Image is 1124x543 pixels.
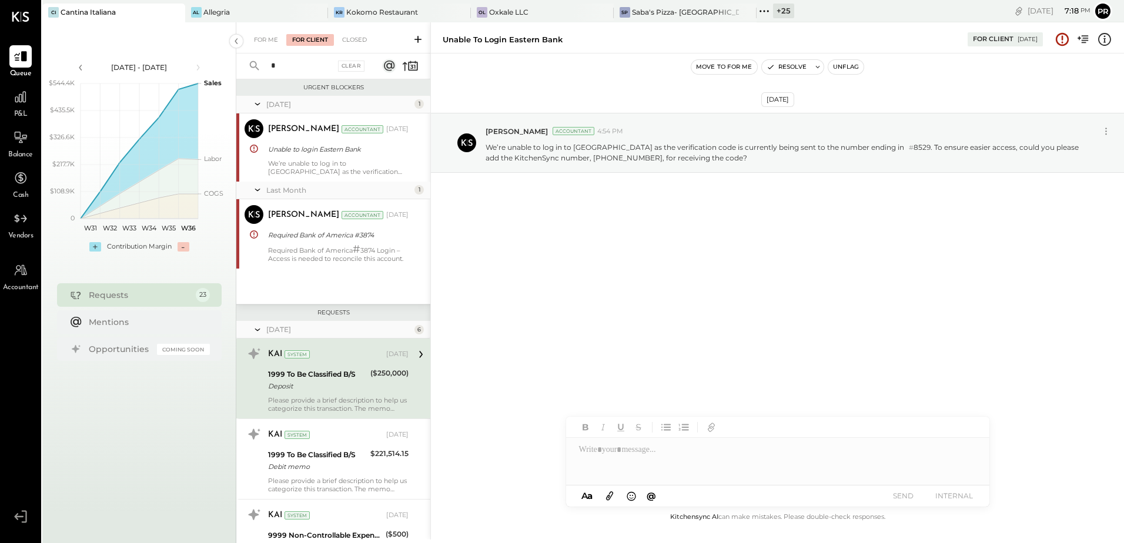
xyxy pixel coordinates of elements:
p: We’re unable to log in to [GEOGRAPHIC_DATA] as the verification code is currently being sent to t... [486,142,1083,163]
div: [DATE] [1028,5,1090,16]
div: KAI [268,348,282,360]
text: $435.5K [50,106,75,114]
span: [PERSON_NAME] [486,126,548,136]
div: [DATE] [386,511,409,520]
div: OL [477,7,487,18]
text: W31 [83,224,96,232]
div: [PERSON_NAME] [268,123,339,135]
button: Aa [578,490,597,502]
div: ($500) [386,528,409,540]
a: Queue [1,45,41,79]
div: [DATE] [266,99,412,109]
div: System [285,431,310,439]
text: $217.7K [52,160,75,168]
div: Al [191,7,202,18]
text: Labor [204,155,222,163]
button: Resolve [762,60,811,74]
text: W35 [162,224,176,232]
div: KAI [268,429,282,441]
div: For Client [286,34,334,46]
a: Vendors [1,207,41,242]
span: Vendors [8,231,34,242]
div: 1 [414,185,424,195]
a: Cash [1,167,41,201]
div: [PERSON_NAME] [268,209,339,221]
div: ($250,000) [370,367,409,379]
div: copy link [1013,5,1025,17]
button: Move to for me [691,60,757,74]
text: $326.6K [49,133,75,141]
span: a [587,490,593,501]
text: COGS [204,189,223,197]
text: W33 [122,224,136,232]
div: System [285,350,310,358]
span: Cash [13,190,28,201]
button: Italic [596,420,611,435]
span: Queue [10,69,32,79]
div: [DATE] [386,210,409,220]
text: W36 [180,224,195,232]
div: Saba's Pizza- [GEOGRAPHIC_DATA] [632,7,739,17]
button: Bold [578,420,593,435]
div: Contribution Margin [107,242,172,252]
div: [DATE] - [DATE] [89,62,189,72]
div: Accountant [553,127,594,135]
span: Accountant [3,283,39,293]
div: Unable to login Eastern Bank [443,34,563,45]
button: Strikethrough [631,420,646,435]
div: 23 [196,288,210,302]
div: System [285,511,310,519]
div: Debit memo [268,461,367,472]
div: Closed [336,34,373,46]
span: Balance [8,150,33,160]
button: Ordered List [676,420,691,435]
div: 1999 To Be Classified B/S [268,449,367,461]
div: Coming Soon [157,344,210,355]
div: Required Bank of America #3874 [268,229,405,241]
text: $544.4K [49,79,75,87]
div: For Client [973,35,1013,44]
div: + [89,242,101,252]
div: Deposit [268,380,367,392]
a: Balance [1,126,41,160]
text: W32 [103,224,117,232]
span: # [909,143,914,152]
div: Clear [338,61,365,72]
div: 9999 Non-Controllable Expenses:Other Income and Expenses:To Be Classified P&L [268,529,382,541]
div: [DATE] [386,125,409,134]
div: Please provide a brief description to help us categorize this transaction. The memo might be help... [268,477,409,493]
div: Cantina Italiana [61,7,116,17]
text: 0 [71,214,75,222]
a: P&L [1,86,41,120]
div: 1999 To Be Classified B/S [268,368,367,380]
div: KAI [268,510,282,521]
button: Pr [1093,2,1112,21]
div: Kokomo Restaurant [346,7,418,17]
div: 1 [414,99,424,109]
button: SEND [880,488,927,504]
div: Requests [242,309,424,317]
div: [DATE] [386,430,409,440]
div: 6 [414,325,424,334]
div: Urgent Blockers [242,83,424,92]
a: Accountant [1,259,41,293]
button: Add URL [704,420,719,435]
span: # [353,243,360,256]
div: Oxkale LLC [489,7,528,17]
div: Requests [89,289,190,301]
div: Accountant [342,211,383,219]
span: @ [647,490,656,501]
div: [DATE] [266,324,412,334]
div: + 25 [773,4,794,18]
div: Required Bank of America 3874 Login – Access is needed to reconcile this account. [268,245,409,263]
text: Sales [204,79,222,87]
div: [DATE] [386,350,409,359]
text: W34 [142,224,157,232]
span: 4:54 PM [597,127,623,136]
button: INTERNAL [931,488,978,504]
div: For Me [248,34,284,46]
div: $221,514.15 [370,448,409,460]
text: $108.9K [50,187,75,195]
div: Last Month [266,185,412,195]
div: Please provide a brief description to help us categorize this transaction. The memo might be help... [268,396,409,413]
